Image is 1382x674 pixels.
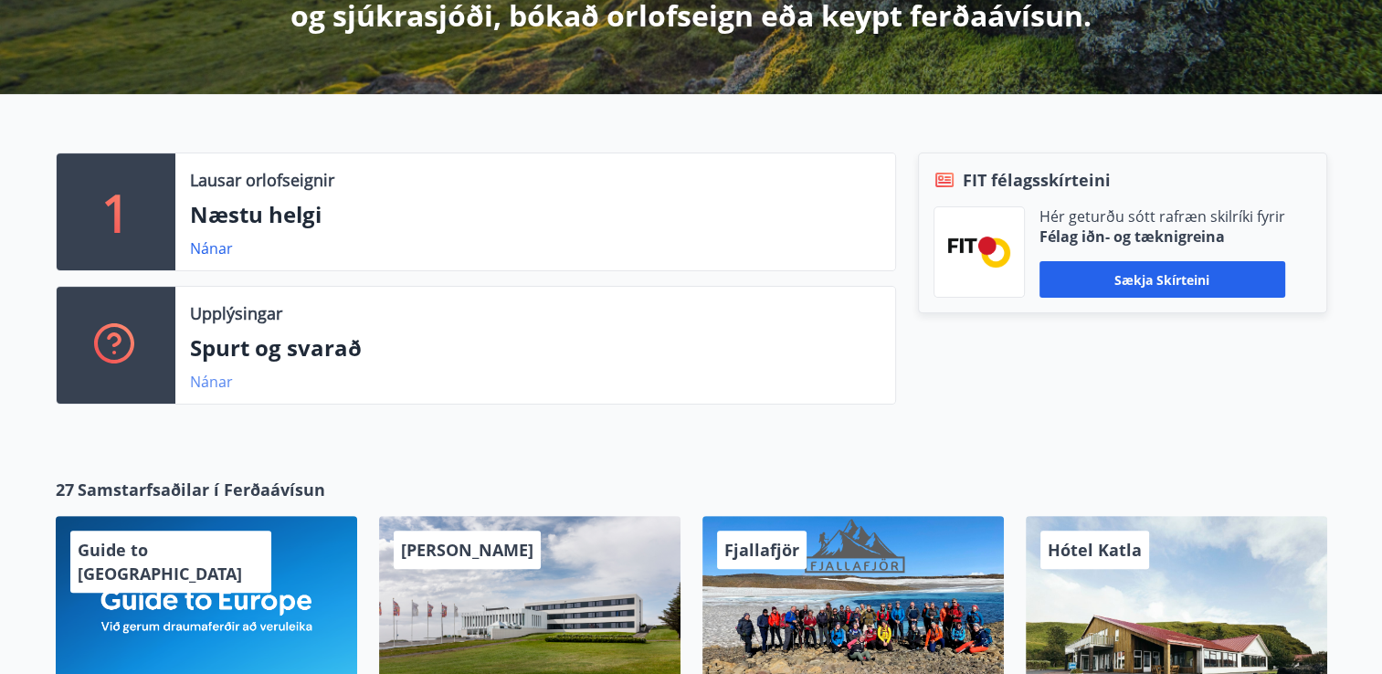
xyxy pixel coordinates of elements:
button: Sækja skírteini [1039,261,1285,298]
span: Samstarfsaðilar í Ferðaávísun [78,478,325,501]
span: Guide to [GEOGRAPHIC_DATA] [78,539,242,584]
img: FPQVkF9lTnNbbaRSFyT17YYeljoOGk5m51IhT0bO.png [948,237,1010,267]
a: Nánar [190,372,233,392]
span: [PERSON_NAME] [401,539,533,561]
p: Næstu helgi [190,199,881,230]
span: FIT félagsskírteini [963,168,1111,192]
p: Spurt og svarað [190,332,881,363]
span: 27 [56,478,74,501]
a: Nánar [190,238,233,258]
p: Upplýsingar [190,301,282,325]
p: Hér geturðu sótt rafræn skilríki fyrir [1039,206,1285,226]
span: Hótel Katla [1048,539,1142,561]
p: 1 [101,177,131,247]
p: Lausar orlofseignir [190,168,334,192]
p: Félag iðn- og tæknigreina [1039,226,1285,247]
span: Fjallafjör [724,539,799,561]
